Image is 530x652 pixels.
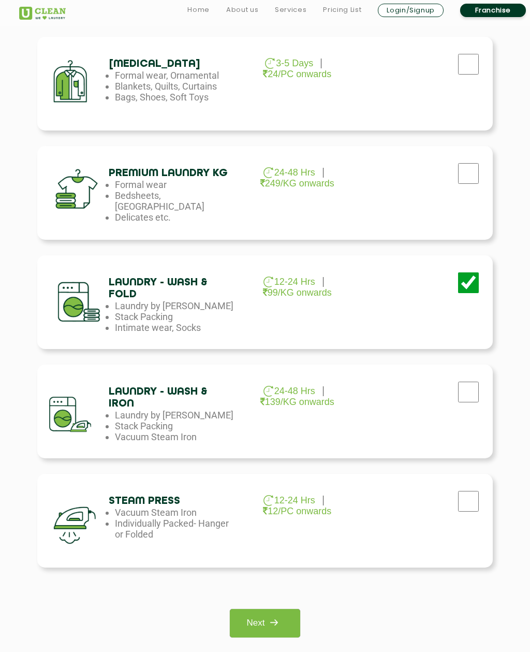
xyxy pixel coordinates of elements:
img: UClean Laundry and Dry Cleaning [19,7,66,20]
li: Vacuum Steam Iron [115,507,235,518]
p: 249/KG onwards [260,178,334,189]
img: clock_g.png [265,58,275,69]
p: 24-48 Hrs [263,386,315,397]
p: 99/KG onwards [263,287,332,298]
p: 24-48 Hrs [263,167,315,179]
li: Bedsheets, [GEOGRAPHIC_DATA] [115,190,235,212]
p: 12-24 Hrs [263,495,315,506]
li: Stack Packing [115,311,235,322]
p: 24/PC onwards [263,69,331,80]
img: clock_g.png [263,277,273,287]
img: clock_g.png [263,167,273,178]
p: 12-24 Hrs [263,277,315,288]
p: 139/KG onwards [260,397,334,408]
a: Next [230,609,300,637]
h4: Laundry - Wash & Fold [109,277,229,300]
a: Login/Signup [378,4,444,17]
li: Blankets, Quilts, Curtains [115,81,235,92]
li: Delicates etc. [115,212,235,223]
li: Laundry by [PERSON_NAME] [115,410,235,421]
li: Vacuum Steam Iron [115,431,235,442]
li: Intimate wear, Socks [115,322,235,333]
img: clock_g.png [263,495,273,506]
h4: Laundry - Wash & Iron [109,386,229,410]
img: right_icon.png [264,613,283,632]
img: clock_g.png [263,386,273,397]
li: Stack Packing [115,421,235,431]
p: 12/PC onwards [263,506,331,517]
h4: [MEDICAL_DATA] [109,58,229,70]
a: Franchise [460,4,526,17]
li: Laundry by [PERSON_NAME] [115,300,235,311]
h4: Steam Press [109,495,229,507]
h4: Premium Laundry Kg [109,167,229,179]
li: Formal wear [115,179,235,190]
p: 3-5 Days [265,58,313,69]
li: Individually Packed- Hanger or Folded [115,518,235,540]
a: Pricing List [323,4,361,16]
li: Bags, Shoes, Soft Toys [115,92,235,103]
a: About us [226,4,258,16]
a: Home [187,4,210,16]
li: Formal wear, Ornamental [115,70,235,81]
a: Services [275,4,306,16]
